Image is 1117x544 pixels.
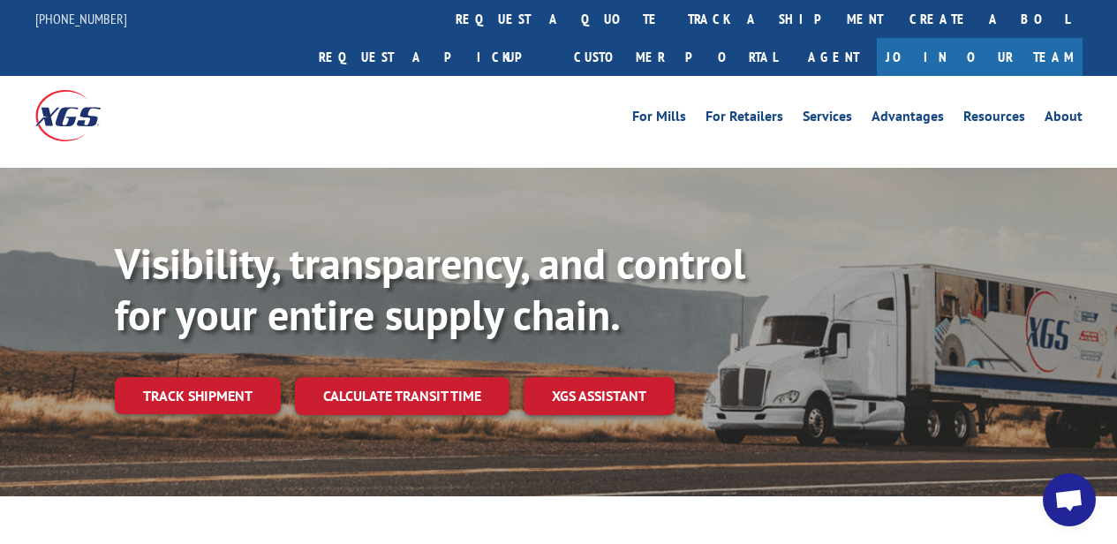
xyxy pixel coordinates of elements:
a: Agent [790,38,877,76]
a: About [1045,110,1083,129]
a: Services [803,110,852,129]
a: Request a pickup [306,38,561,76]
a: [PHONE_NUMBER] [35,10,127,27]
a: Join Our Team [877,38,1083,76]
b: Visibility, transparency, and control for your entire supply chain. [115,236,745,342]
a: For Mills [632,110,686,129]
a: For Retailers [706,110,783,129]
div: Open chat [1043,473,1096,526]
a: Track shipment [115,377,281,414]
a: XGS ASSISTANT [524,377,675,415]
a: Customer Portal [561,38,790,76]
a: Advantages [872,110,944,129]
a: Calculate transit time [295,377,509,415]
a: Resources [963,110,1025,129]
